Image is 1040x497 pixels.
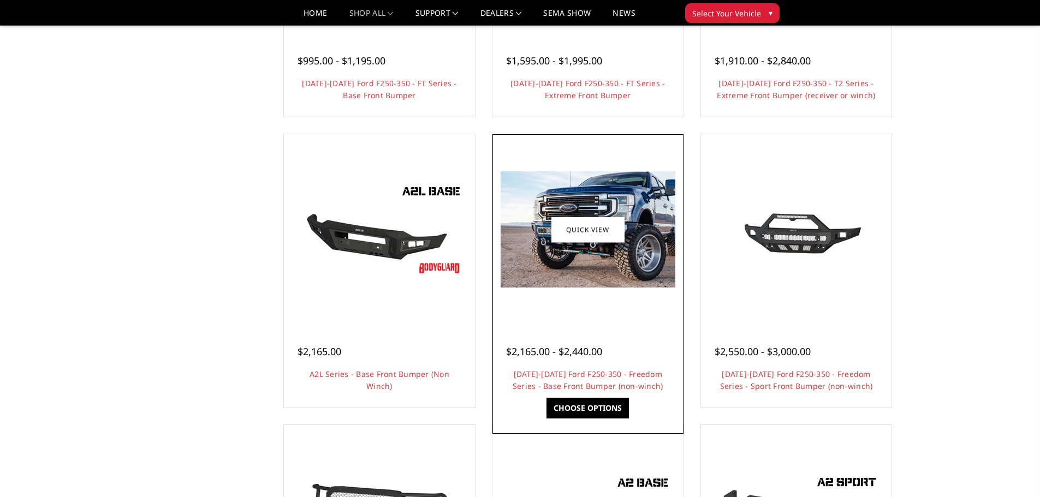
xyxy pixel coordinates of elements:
[704,137,889,322] a: 2017-2022 Ford F250-350 - Freedom Series - Sport Front Bumper (non-winch) 2017-2022 Ford F250-350...
[685,3,780,23] button: Select Your Vehicle
[717,78,875,100] a: [DATE]-[DATE] Ford F250-350 - T2 Series - Extreme Front Bumper (receiver or winch)
[985,445,1040,497] iframe: Chat Widget
[480,9,522,25] a: Dealers
[513,369,663,391] a: [DATE]-[DATE] Ford F250-350 - Freedom Series - Base Front Bumper (non-winch)
[543,9,591,25] a: SEMA Show
[349,9,394,25] a: shop all
[613,9,635,25] a: News
[720,369,873,391] a: [DATE]-[DATE] Ford F250-350 - Freedom Series - Sport Front Bumper (non-winch)
[546,398,629,418] a: Choose Options
[304,9,327,25] a: Home
[506,54,602,67] span: $1,595.00 - $1,995.00
[415,9,459,25] a: Support
[298,54,385,67] span: $995.00 - $1,195.00
[302,78,456,100] a: [DATE]-[DATE] Ford F250-350 - FT Series - Base Front Bumper
[495,137,681,322] a: 2017-2022 Ford F250-350 - Freedom Series - Base Front Bumper (non-winch) 2017-2022 Ford F250-350 ...
[298,345,341,358] span: $2,165.00
[510,78,665,100] a: [DATE]-[DATE] Ford F250-350 - FT Series - Extreme Front Bumper
[715,54,811,67] span: $1,910.00 - $2,840.00
[287,137,472,322] a: A2L Series - Base Front Bumper (Non Winch) A2L Series - Base Front Bumper (Non Winch)
[551,217,625,242] a: Quick view
[310,369,449,391] a: A2L Series - Base Front Bumper (Non Winch)
[692,8,761,19] span: Select Your Vehicle
[501,171,675,288] img: 2017-2022 Ford F250-350 - Freedom Series - Base Front Bumper (non-winch)
[715,345,811,358] span: $2,550.00 - $3,000.00
[506,345,602,358] span: $2,165.00 - $2,440.00
[769,7,772,19] span: ▾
